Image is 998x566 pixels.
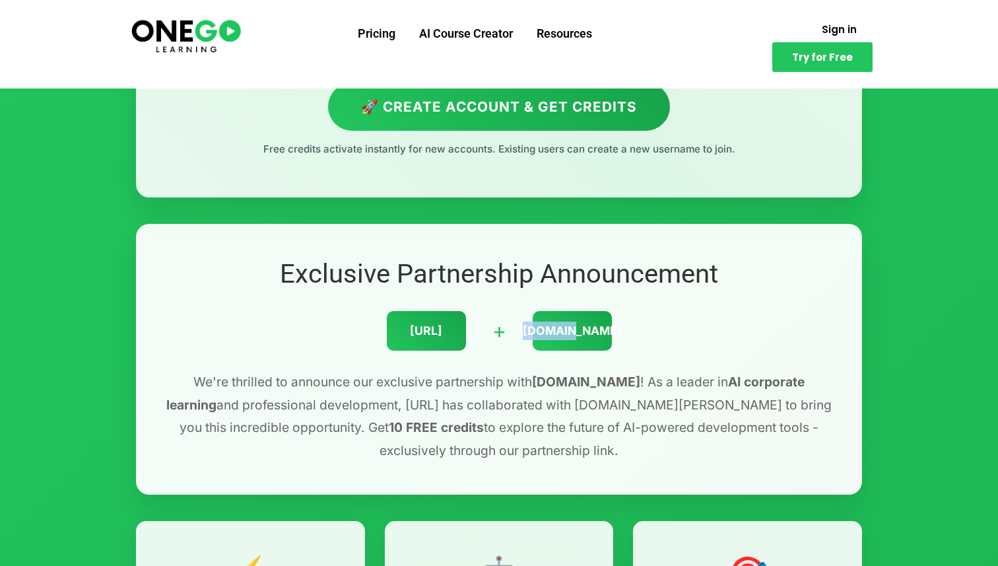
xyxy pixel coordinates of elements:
[822,24,857,34] span: Sign in
[407,17,525,51] a: AI Course Creator
[162,257,836,291] h2: Exclusive Partnership Announcement
[525,17,604,51] a: Resources
[792,52,853,62] span: Try for Free
[166,374,805,413] strong: AI corporate learning
[162,371,836,462] p: We're thrilled to announce our exclusive partnership with ! As a leader in and professional devel...
[492,314,506,347] div: +
[328,83,670,131] a: 🚀 Create Account & Get Credits
[389,419,484,435] strong: 10 FREE credits
[346,17,407,51] a: Pricing
[533,311,612,351] div: [DOMAIN_NAME]
[387,311,466,351] div: [URL]
[162,141,836,158] p: Free credits activate instantly for new accounts. Existing users can create a new username to join.
[806,17,873,42] a: Sign in
[772,42,873,72] a: Try for Free
[532,374,640,390] strong: [DOMAIN_NAME]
